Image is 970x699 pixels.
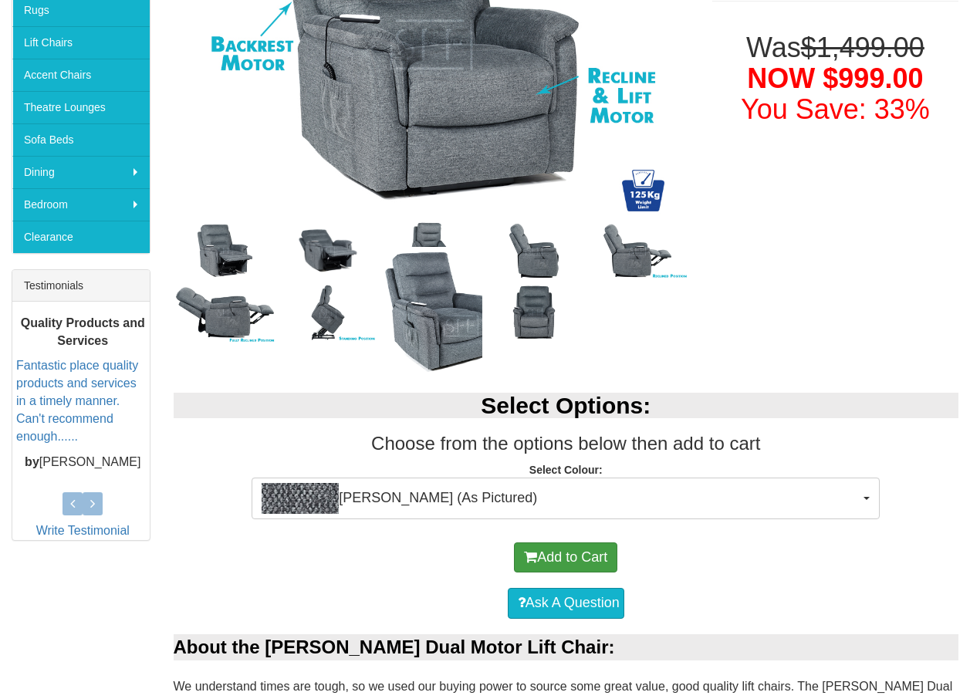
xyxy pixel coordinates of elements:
[514,542,617,573] button: Add to Cart
[12,221,150,253] a: Clearance
[12,59,150,91] a: Accent Chairs
[36,524,130,537] a: Write Testimonial
[12,123,150,156] a: Sofa Beds
[12,156,150,188] a: Dining
[252,478,880,519] button: Mia Onyx (As Pictured)[PERSON_NAME] (As Pictured)
[174,634,959,660] div: About the [PERSON_NAME] Dual Motor Lift Chair:
[481,393,651,418] b: Select Options:
[12,270,150,302] div: Testimonials
[801,32,924,63] del: $1,499.00
[21,316,145,346] b: Quality Products and Services
[741,93,930,125] font: You Save: 33%
[25,454,39,468] b: by
[12,188,150,221] a: Bedroom
[16,359,138,442] a: Fantastic place quality products and services in a timely manner. Can't recommend enough......
[16,453,150,471] p: [PERSON_NAME]
[262,483,860,514] span: [PERSON_NAME] (As Pictured)
[262,483,339,514] img: Mia Onyx (As Pictured)
[747,62,923,94] span: NOW $999.00
[529,464,603,476] strong: Select Colour:
[174,434,959,454] h3: Choose from the options below then add to cart
[12,91,150,123] a: Theatre Lounges
[508,588,624,619] a: Ask A Question
[12,26,150,59] a: Lift Chairs
[712,32,958,124] h1: Was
